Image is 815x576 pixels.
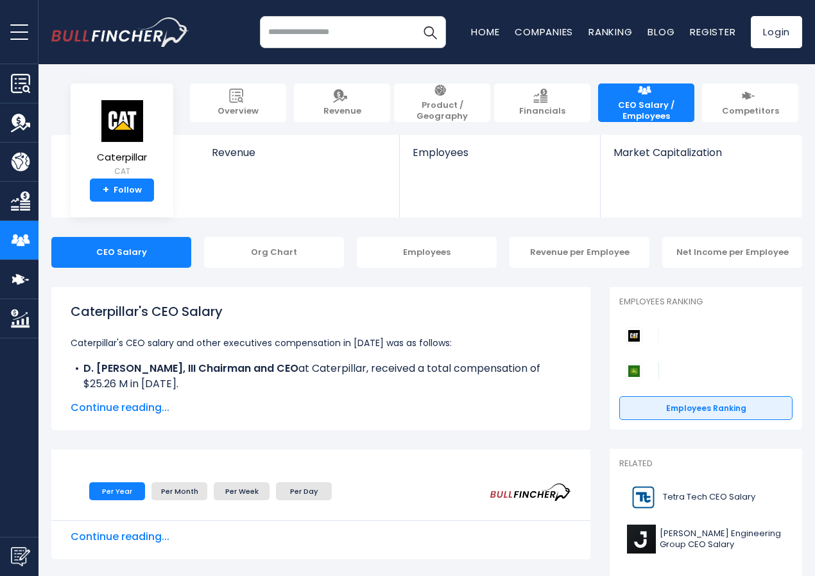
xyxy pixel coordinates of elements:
[613,146,788,159] span: Market Capitalization
[648,25,674,39] a: Blog
[702,83,798,122] a: Competitors
[212,146,387,159] span: Revenue
[722,106,779,117] span: Competitors
[97,166,147,177] small: CAT
[519,106,565,117] span: Financials
[323,106,361,117] span: Revenue
[619,396,793,421] a: Employees Ranking
[515,25,573,39] a: Companies
[619,458,793,469] p: Related
[662,237,802,268] div: Net Income per Employee
[96,99,148,179] a: Caterpillar CAT
[51,237,191,268] div: CEO Salary
[605,100,688,122] span: CEO Salary / Employees
[394,83,490,122] a: Product / Geography
[71,335,571,351] p: Caterpillar's CEO salary and other executives compensation in [DATE] was as follows:
[626,327,642,344] img: Caterpillar competitors logo
[199,135,400,180] a: Revenue
[71,529,571,545] span: Continue reading...
[214,482,270,500] li: Per Week
[598,83,694,122] a: CEO Salary / Employees
[51,17,189,47] a: Go to homepage
[663,492,755,503] span: Tetra Tech CEO Salary
[90,179,154,202] a: +Follow
[151,482,207,500] li: Per Month
[588,25,632,39] a: Ranking
[601,135,801,180] a: Market Capitalization
[627,525,656,554] img: J logo
[89,482,145,500] li: Per Year
[204,237,344,268] div: Org Chart
[627,483,659,512] img: TTEK logo
[357,237,497,268] div: Employees
[510,237,649,268] div: Revenue per Employee
[400,100,484,122] span: Product / Geography
[218,106,259,117] span: Overview
[626,363,642,380] img: Deere & Company competitors logo
[494,83,590,122] a: Financials
[190,83,286,122] a: Overview
[751,16,802,48] a: Login
[690,25,735,39] a: Register
[71,361,571,392] li: at Caterpillar, received a total compensation of $25.26 M in [DATE].
[471,25,499,39] a: Home
[276,482,332,500] li: Per Day
[294,83,390,122] a: Revenue
[71,302,571,321] h1: Caterpillar's CEO Salary
[619,521,793,557] a: [PERSON_NAME] Engineering Group CEO Salary
[103,184,109,196] strong: +
[400,135,599,180] a: Employees
[619,297,793,308] p: Employees Ranking
[51,17,189,47] img: bullfincher logo
[97,152,147,163] span: Caterpillar
[413,146,587,159] span: Employees
[83,361,298,376] b: D. [PERSON_NAME], III Chairman and CEO
[660,528,785,550] span: [PERSON_NAME] Engineering Group CEO Salary
[71,400,571,415] span: Continue reading...
[619,480,793,515] a: Tetra Tech CEO Salary
[414,16,446,48] button: Search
